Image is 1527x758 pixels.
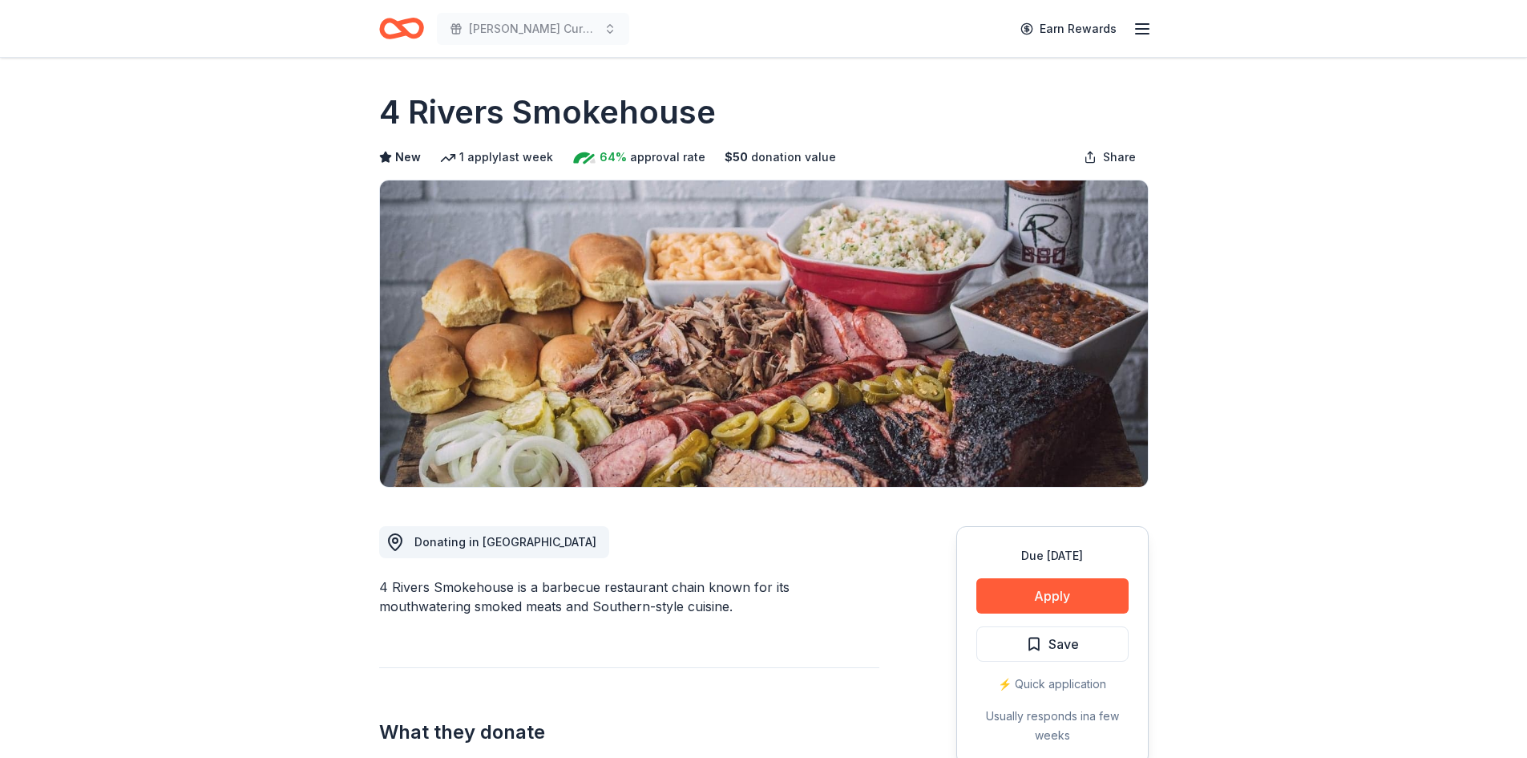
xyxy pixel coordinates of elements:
div: 4 Rivers Smokehouse is a barbecue restaurant chain known for its mouthwatering smoked meats and S... [379,578,879,616]
img: Image for 4 Rivers Smokehouse [380,180,1148,487]
button: Save [976,626,1129,662]
span: Share [1103,148,1136,167]
span: $ 50 [725,148,748,167]
span: donation value [751,148,836,167]
span: Donating in [GEOGRAPHIC_DATA] [414,535,596,549]
a: Earn Rewards [1011,14,1126,43]
div: Usually responds in a few weeks [976,707,1129,745]
span: New [395,148,421,167]
span: 64% [600,148,627,167]
span: approval rate [630,148,705,167]
h1: 4 Rivers Smokehouse [379,90,716,135]
span: [PERSON_NAME] Cure Golf Tournament [469,19,597,39]
span: Save [1048,634,1079,655]
div: Due [DATE] [976,546,1129,565]
div: ⚡️ Quick application [976,675,1129,694]
div: 1 apply last week [440,148,553,167]
button: Apply [976,578,1129,614]
h2: What they donate [379,719,879,745]
a: Home [379,10,424,47]
button: [PERSON_NAME] Cure Golf Tournament [437,13,629,45]
button: Share [1071,141,1149,173]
